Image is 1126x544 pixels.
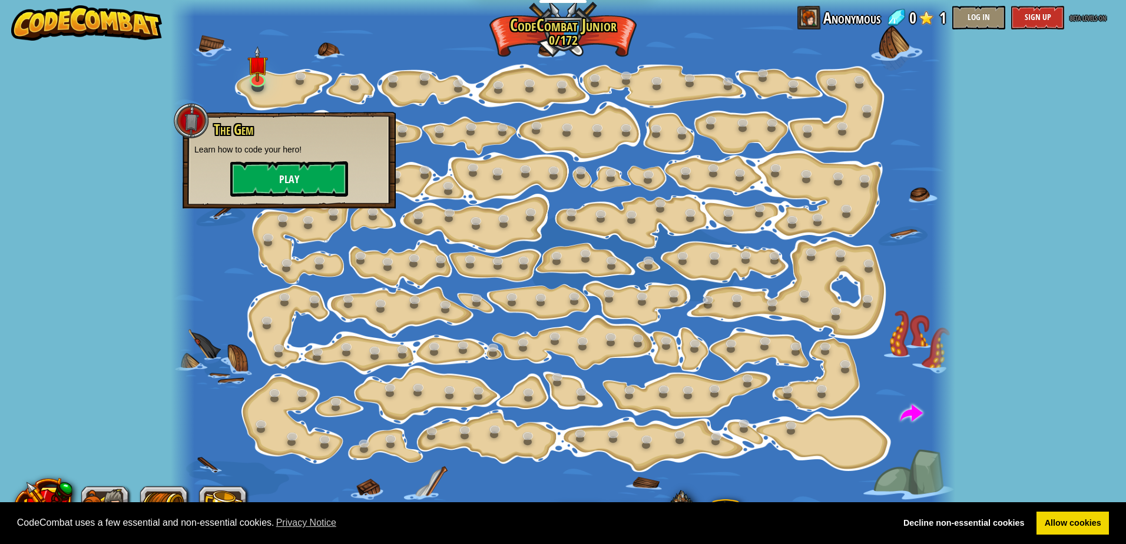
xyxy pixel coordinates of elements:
a: learn more about cookies [274,514,339,532]
button: Sign Up [1011,6,1064,29]
span: The Gem [214,120,253,140]
span: beta levels on [1070,12,1106,23]
img: level-banner-unstarted.png [247,47,268,82]
span: 1 [939,6,946,29]
a: allow cookies [1036,512,1109,535]
span: CodeCombat uses a few essential and non-essential cookies. [17,514,886,532]
button: Log In [952,6,1005,29]
span: Anonymous [823,6,880,29]
img: CodeCombat - Learn how to code by playing a game [11,5,162,41]
p: Learn how to code your hero! [194,144,384,155]
span: 0 [909,6,916,29]
button: Play [230,161,348,197]
a: deny cookies [895,512,1032,535]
